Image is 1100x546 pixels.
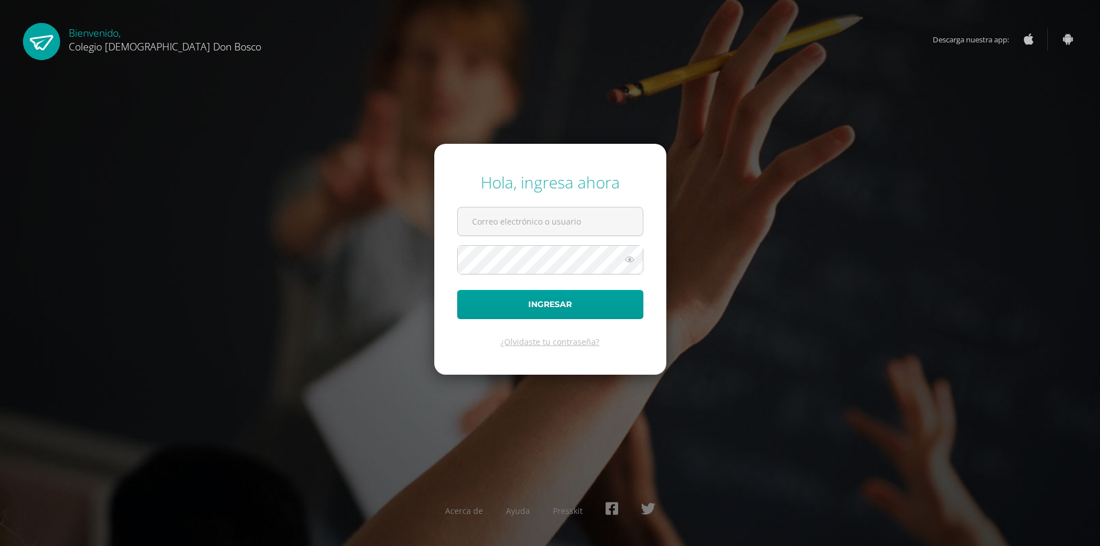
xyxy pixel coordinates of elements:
[933,29,1020,50] span: Descarga nuestra app:
[457,171,643,193] div: Hola, ingresa ahora
[69,40,261,53] span: Colegio [DEMOGRAPHIC_DATA] Don Bosco
[506,505,530,516] a: Ayuda
[457,290,643,319] button: Ingresar
[458,207,643,235] input: Correo electrónico o usuario
[69,23,261,53] div: Bienvenido,
[501,336,599,347] a: ¿Olvidaste tu contraseña?
[445,505,483,516] a: Acerca de
[553,505,583,516] a: Presskit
